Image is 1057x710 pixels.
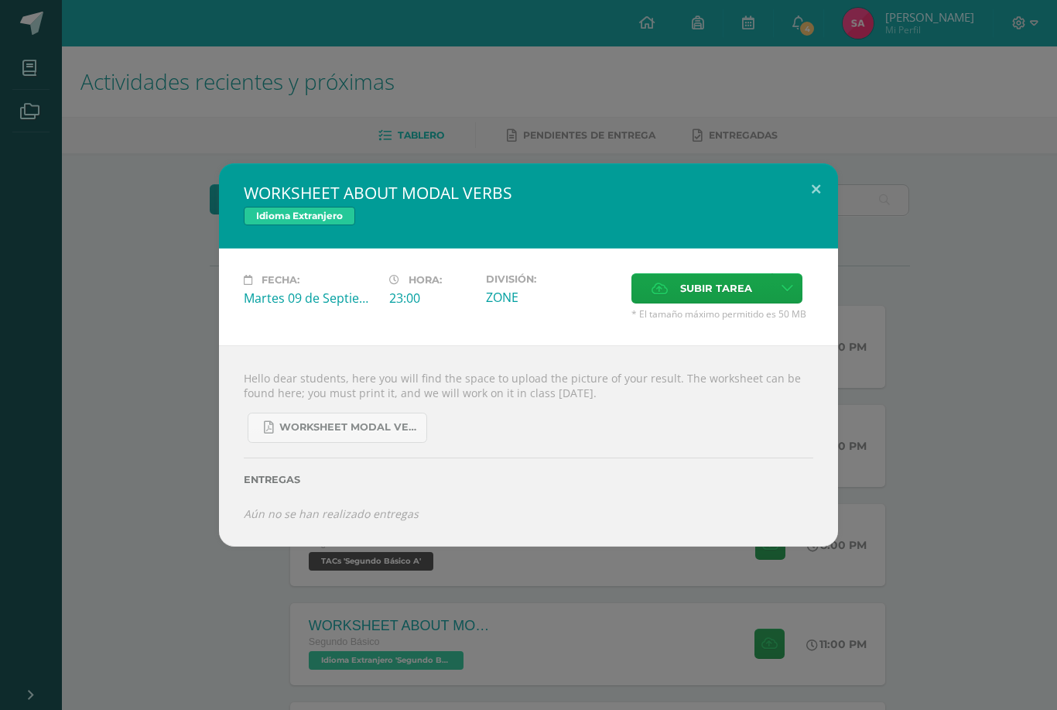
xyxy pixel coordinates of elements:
[794,163,838,216] button: Close (Esc)
[248,413,427,443] a: WORKSHEET MODAL VERBS.pdf
[244,207,355,225] span: Idioma Extranjero
[409,274,442,286] span: Hora:
[244,506,419,521] i: Aún no se han realizado entregas
[389,290,474,307] div: 23:00
[279,421,419,434] span: WORKSHEET MODAL VERBS.pdf
[244,290,377,307] div: Martes 09 de Septiembre
[219,345,838,547] div: Hello dear students, here you will find the space to upload the picture of your result. The works...
[486,289,619,306] div: ZONE
[262,274,299,286] span: Fecha:
[680,274,752,303] span: Subir tarea
[486,273,619,285] label: División:
[244,474,813,485] label: Entregas
[631,307,813,321] span: * El tamaño máximo permitido es 50 MB
[244,182,813,204] h2: WORKSHEET ABOUT MODAL VERBS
